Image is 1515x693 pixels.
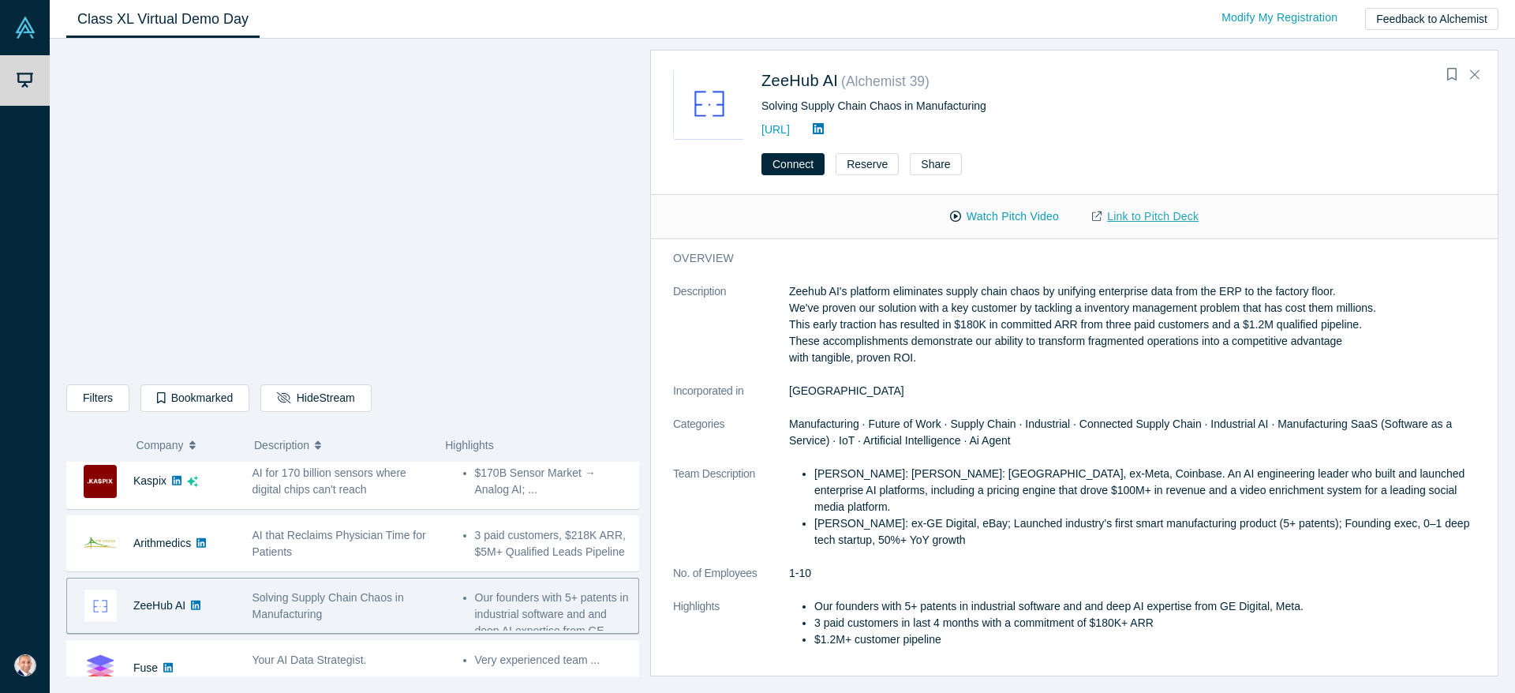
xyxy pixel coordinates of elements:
[254,429,309,462] span: Description
[814,598,1476,615] li: Our founders with 5+ patents in industrial software and and deep AI expertise from GE Digital, Meta.
[140,384,249,412] button: Bookmarked
[84,652,117,685] img: Fuse's Logo
[841,73,930,89] small: ( Alchemist 39 )
[445,439,493,451] span: Highlights
[137,429,184,462] span: Company
[673,565,789,598] dt: No. of Employees
[67,51,638,373] iframe: Alchemist Class XL Demo Day: Vault
[1365,8,1498,30] button: Feedback to Alchemist
[475,652,630,669] li: Very experienced team ...
[14,17,36,39] img: Alchemist Vault Logo
[475,527,630,577] li: 3 paid customers, $218K ARR, $5M+ Qualified Leads Pipeline ...
[66,1,260,38] a: Class XL Virtual Demo Day
[252,654,367,666] span: Your AI Data Strategist.
[254,429,428,462] button: Description
[761,72,838,89] a: ZeeHub AI
[133,474,166,487] a: Kaspix
[814,615,1476,631] li: 3 paid customers in last 4 months with a commitment of $180K+ ARR
[814,466,1476,515] p: [PERSON_NAME]: [PERSON_NAME]: [GEOGRAPHIC_DATA], ex-Meta, Coinbase. An AI engineering leader who ...
[14,654,36,676] img: Haas V's Account
[761,153,825,175] button: Connect
[133,661,158,674] a: Fuse
[814,515,1476,549] p: [PERSON_NAME]: ex‑GE Digital, eBay; Launched industry’s first smart manufacturing product (5+ pat...
[673,466,789,565] dt: Team Description
[673,283,789,383] dt: Description
[761,123,790,136] a: [URL]
[761,98,1288,114] div: Solving Supply Chain Chaos in Manufacturing
[84,590,117,623] img: ZeeHub AI's Logo
[789,383,1476,399] dd: [GEOGRAPHIC_DATA]
[84,465,117,498] img: Kaspix's Logo
[789,565,1476,582] dd: 1-10
[673,68,745,140] img: ZeeHub AI's Logo
[789,283,1476,366] p: Zeehub AI's platform eliminates supply chain chaos by unifying enterprise data from the ERP to th...
[1463,62,1487,88] button: Close
[66,384,129,412] button: Filters
[252,591,404,620] span: Solving Supply Chain Chaos in Manufacturing
[252,466,406,496] span: AI for 170 billion sensors where digital chips can't reach
[673,250,1453,267] h3: overview
[260,384,371,412] button: HideStream
[187,476,198,487] svg: dsa ai sparkles
[133,537,191,549] a: Arithmedics
[910,153,961,175] button: Share
[814,631,1476,648] li: $1.2M+ customer pipeline
[137,429,238,462] button: Company
[133,599,185,612] a: ZeeHub AI
[673,598,789,665] dt: Highlights
[836,153,899,175] button: Reserve
[1205,4,1354,32] a: Modify My Registration
[789,418,1452,447] span: Manufacturing · Future of Work · Supply Chain · Industrial · Connected Supply Chain · Industrial ...
[1441,64,1463,86] button: Bookmark
[1075,203,1215,230] a: Link to Pitch Deck
[933,203,1075,230] button: Watch Pitch Video
[475,590,630,656] li: Our founders with 5+ patents in industrial software and and deep AI expertise from GE Digital, Me...
[84,527,117,560] img: Arithmedics's Logo
[673,383,789,416] dt: Incorporated in
[252,529,426,558] span: AI that Reclaims Physician Time for Patients
[673,416,789,466] dt: Categories
[475,465,630,498] li: $170B Sensor Market → Analog AI; ...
